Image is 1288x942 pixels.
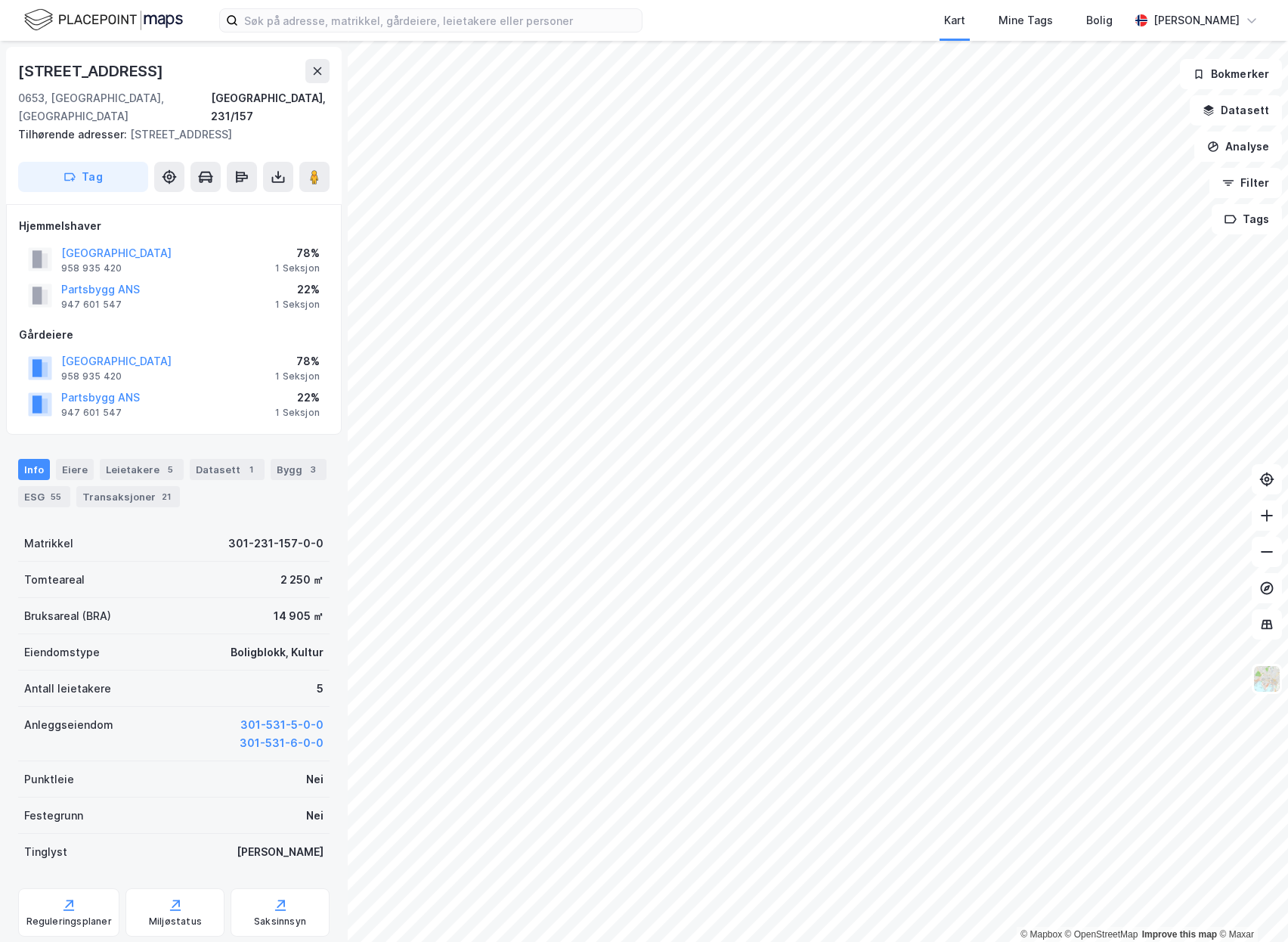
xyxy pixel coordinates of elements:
span: Tilhørende adresser: [18,128,130,141]
div: 21 [159,489,174,504]
div: Kontrollprogram for chat [1212,869,1288,942]
div: Bruksareal (BRA) [24,607,111,625]
div: 947 601 547 [61,299,122,311]
div: 78% [275,352,320,370]
div: Transaksjoner [76,486,180,507]
div: Hjemmelshaver [19,217,329,235]
a: Mapbox [1020,929,1062,940]
div: 1 Seksjon [275,407,320,419]
div: 1 Seksjon [275,370,320,383]
div: 3 [305,462,320,477]
div: Eiere [56,459,94,480]
div: [PERSON_NAME] [237,843,324,861]
a: OpenStreetMap [1065,929,1138,940]
div: Miljøstatus [149,916,202,928]
iframe: Chat Widget [1212,869,1288,942]
div: Kart [944,11,965,29]
button: Datasett [1190,95,1282,125]
div: Tinglyst [24,843,67,861]
div: Anleggseiendom [24,716,113,734]
div: [GEOGRAPHIC_DATA], 231/157 [211,89,330,125]
div: 5 [317,680,324,698]
div: 14 905 ㎡ [274,607,324,625]
div: [STREET_ADDRESS] [18,59,166,83]
button: Tag [18,162,148,192]
button: 301-531-5-0-0 [240,716,324,734]
img: logo.f888ab2527a4732fd821a326f86c7f29.svg [24,7,183,33]
div: 1 [243,462,259,477]
div: Mine Tags [999,11,1053,29]
div: [STREET_ADDRESS] [18,125,317,144]
div: Leietakere [100,459,184,480]
div: Gårdeiere [19,326,329,344]
div: ESG [18,486,70,507]
div: Info [18,459,50,480]
div: 22% [275,389,320,407]
input: Søk på adresse, matrikkel, gårdeiere, leietakere eller personer [238,9,642,32]
div: 0653, [GEOGRAPHIC_DATA], [GEOGRAPHIC_DATA] [18,89,211,125]
button: Filter [1209,168,1282,198]
div: Datasett [190,459,265,480]
div: 1 Seksjon [275,299,320,311]
div: Festegrunn [24,807,83,825]
div: 22% [275,280,320,299]
div: 301-231-157-0-0 [228,535,324,553]
button: Analyse [1194,132,1282,162]
div: Eiendomstype [24,643,100,662]
div: 958 935 420 [61,370,122,383]
div: Reguleringsplaner [26,916,112,928]
img: Z [1252,665,1281,693]
button: Bokmerker [1180,59,1282,89]
div: Nei [306,770,324,789]
button: 301-531-6-0-0 [240,734,324,752]
div: Punktleie [24,770,74,789]
div: 1 Seksjon [275,262,320,274]
div: Boligblokk, Kultur [231,643,324,662]
div: 2 250 ㎡ [280,571,324,589]
div: Antall leietakere [24,680,111,698]
div: 5 [163,462,178,477]
div: [PERSON_NAME] [1153,11,1240,29]
div: Matrikkel [24,535,73,553]
div: Tomteareal [24,571,85,589]
div: 55 [48,489,64,504]
div: 958 935 420 [61,262,122,274]
div: 78% [275,244,320,262]
div: Saksinnsyn [254,916,306,928]
button: Tags [1212,204,1282,234]
div: Bygg [271,459,327,480]
a: Improve this map [1142,929,1217,940]
div: Nei [306,807,324,825]
div: Bolig [1086,11,1113,29]
div: 947 601 547 [61,407,122,419]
